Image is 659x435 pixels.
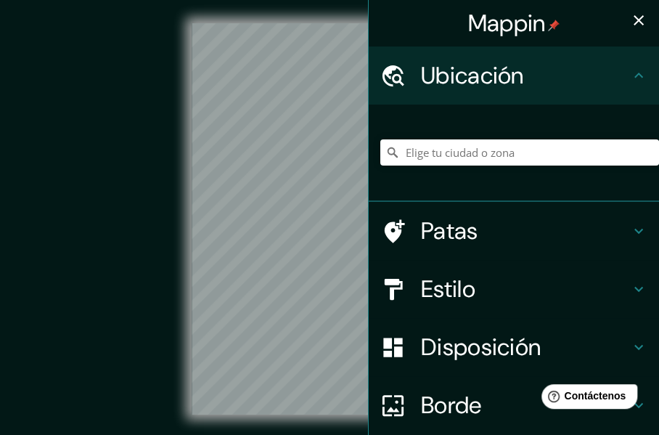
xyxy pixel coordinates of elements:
[369,376,659,434] div: Borde
[421,60,524,91] font: Ubicación
[421,332,541,362] font: Disposición
[369,46,659,105] div: Ubicación
[530,378,643,419] iframe: Lanzador de widgets de ayuda
[369,202,659,260] div: Patas
[421,216,478,246] font: Patas
[548,20,560,31] img: pin-icon.png
[380,139,659,166] input: Elige tu ciudad o zona
[421,274,475,304] font: Estilo
[369,318,659,376] div: Disposición
[192,23,468,415] canvas: Mapa
[369,260,659,318] div: Estilo
[468,8,546,38] font: Mappin
[421,390,482,420] font: Borde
